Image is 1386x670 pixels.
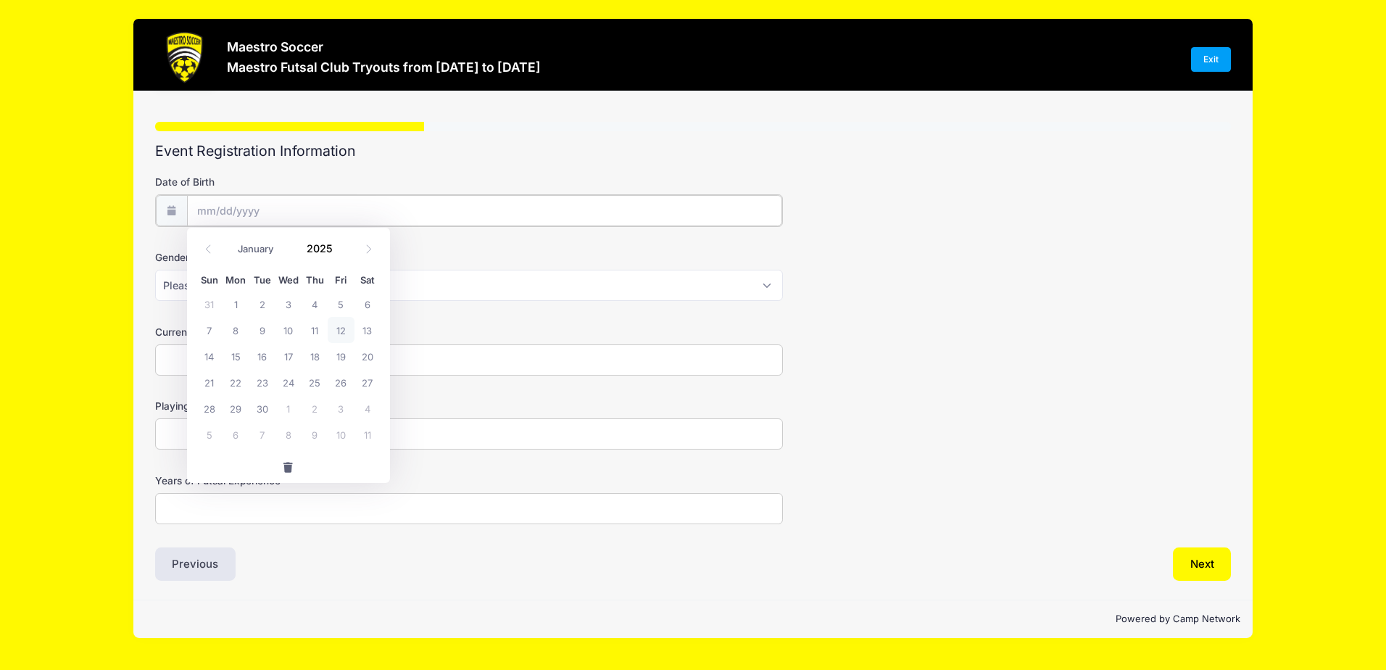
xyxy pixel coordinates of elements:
span: September 9, 2025 [249,317,275,343]
select: Month [231,240,295,259]
button: Previous [155,547,236,581]
span: October 8, 2025 [275,421,302,447]
button: Next [1173,547,1232,581]
span: September 18, 2025 [302,343,328,369]
span: September 22, 2025 [223,369,249,395]
label: Date of Birth [155,175,514,189]
span: September 19, 2025 [328,343,354,369]
input: mm/dd/yyyy [187,195,782,226]
span: September 3, 2025 [275,291,302,317]
span: October 11, 2025 [354,421,381,447]
span: Tue [249,276,275,285]
span: Sun [196,276,223,285]
label: Current Club Team [155,325,514,339]
label: Years of Futsal Experience [155,473,514,488]
span: September 27, 2025 [354,369,381,395]
span: August 31, 2025 [196,291,223,317]
span: September 30, 2025 [249,395,275,421]
a: Exit [1191,47,1232,72]
h2: Event Registration Information [155,143,1232,160]
span: September 23, 2025 [249,369,275,395]
span: Fri [328,276,354,285]
span: September 5, 2025 [328,291,354,317]
span: September 14, 2025 [196,343,223,369]
span: September 2, 2025 [249,291,275,317]
span: September 7, 2025 [196,317,223,343]
span: September 26, 2025 [328,369,354,395]
span: October 9, 2025 [302,421,328,447]
span: September 28, 2025 [196,395,223,421]
span: September 25, 2025 [302,369,328,395]
input: Year [299,238,346,260]
h3: Maestro Futsal Club Tryouts from [DATE] to [DATE] [227,59,541,75]
span: September 15, 2025 [223,343,249,369]
span: Sat [354,276,381,285]
span: Mon [223,276,249,285]
p: Powered by Camp Network [146,612,1241,626]
span: September 11, 2025 [302,317,328,343]
span: September 13, 2025 [354,317,381,343]
label: Playing Position(s) [155,399,514,413]
span: September 10, 2025 [275,317,302,343]
span: September 24, 2025 [275,369,302,395]
span: October 5, 2025 [196,421,223,447]
span: September 16, 2025 [249,343,275,369]
span: October 10, 2025 [328,421,354,447]
span: October 6, 2025 [223,421,249,447]
span: September 21, 2025 [196,369,223,395]
span: September 1, 2025 [223,291,249,317]
span: September 6, 2025 [354,291,381,317]
span: September 20, 2025 [354,343,381,369]
span: October 2, 2025 [302,395,328,421]
h3: Maestro Soccer [227,39,541,54]
span: October 3, 2025 [328,395,354,421]
span: October 1, 2025 [275,395,302,421]
span: October 4, 2025 [354,395,381,421]
label: Gender [155,250,514,265]
span: September 29, 2025 [223,395,249,421]
span: September 8, 2025 [223,317,249,343]
span: September 12, 2025 [328,317,354,343]
span: October 7, 2025 [249,421,275,447]
span: September 17, 2025 [275,343,302,369]
span: Wed [275,276,302,285]
span: September 4, 2025 [302,291,328,317]
span: Thu [302,276,328,285]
